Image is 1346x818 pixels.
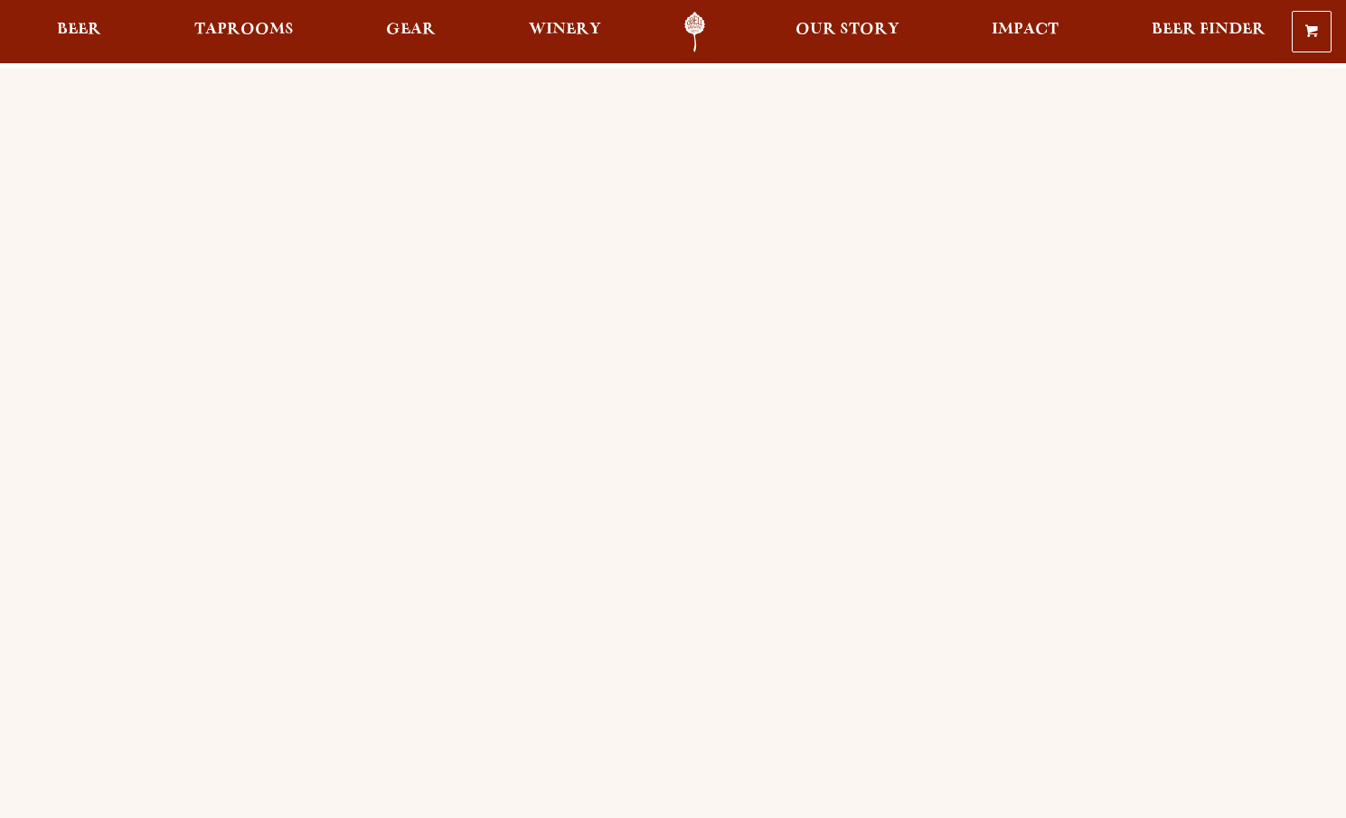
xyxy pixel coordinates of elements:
span: Beer [57,23,101,37]
a: Beer Finder [1140,12,1277,52]
span: Winery [529,23,601,37]
a: Gear [374,12,447,52]
span: Our Story [795,23,899,37]
a: Odell Home [661,12,729,52]
span: Impact [992,23,1059,37]
a: Beer [45,12,113,52]
a: Winery [517,12,613,52]
span: Gear [386,23,436,37]
a: Taprooms [183,12,306,52]
span: Taprooms [194,23,294,37]
a: Our Story [784,12,911,52]
span: Beer Finder [1152,23,1266,37]
a: Impact [980,12,1070,52]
